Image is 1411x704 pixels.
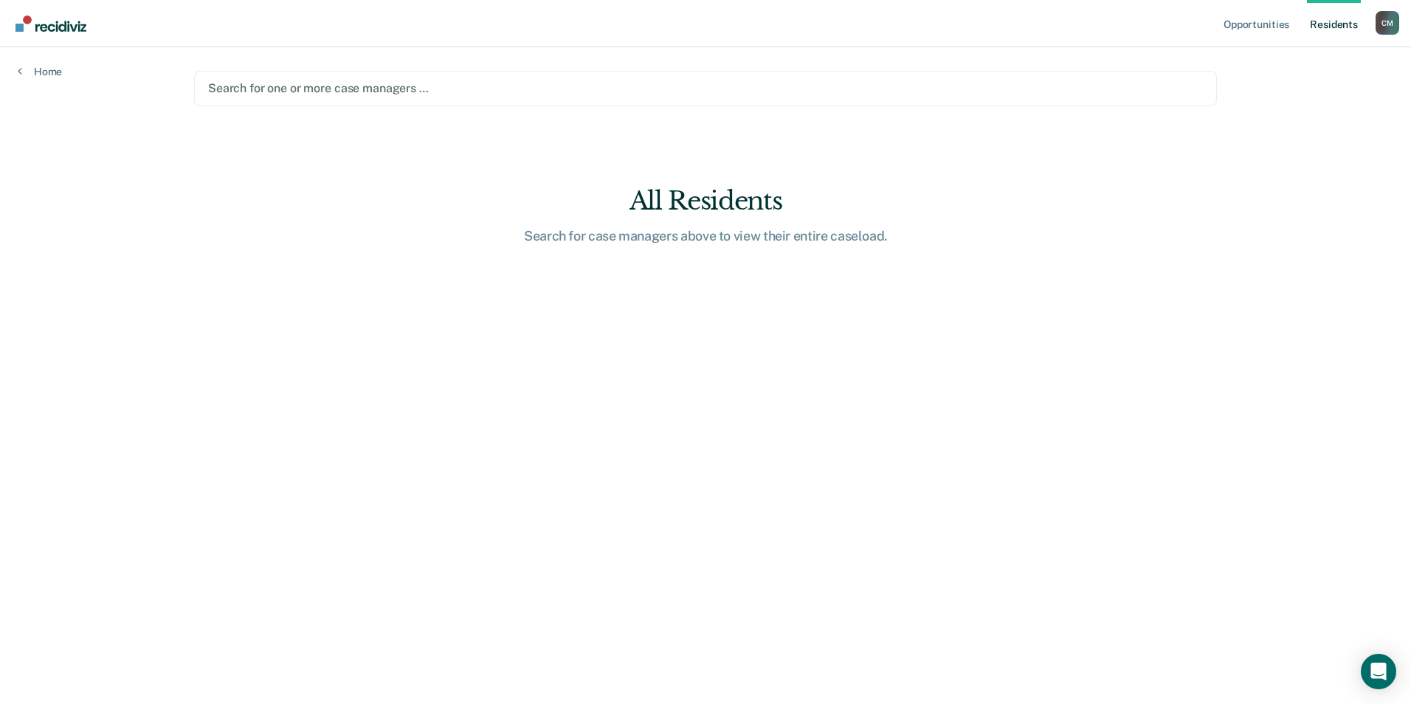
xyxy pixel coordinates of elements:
a: Home [18,65,62,78]
div: Open Intercom Messenger [1361,654,1396,689]
button: Profile dropdown button [1376,11,1399,35]
div: Search for case managers above to view their entire caseload. [469,228,942,244]
div: C M [1376,11,1399,35]
div: All Residents [469,186,942,216]
img: Recidiviz [15,15,86,32]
